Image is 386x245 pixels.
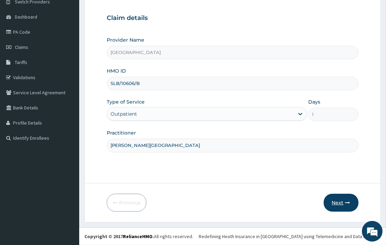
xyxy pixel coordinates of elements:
div: Chat with us now [36,39,116,47]
label: Practitioner [107,129,136,136]
div: Outpatient [111,110,137,117]
input: Enter Name [107,139,358,152]
span: We're online! [40,77,95,146]
span: Dashboard [15,14,37,20]
span: Tariffs [15,59,27,65]
label: Days [308,98,320,105]
div: Redefining Heath Insurance in [GEOGRAPHIC_DATA] using Telemedicine and Data Science! [199,233,381,240]
label: Provider Name [107,36,144,43]
button: Next [324,194,358,212]
div: Minimize live chat window [113,3,129,20]
span: Claims [15,44,28,50]
strong: Copyright © 2017 . [84,233,154,239]
input: Enter HMO ID [107,77,358,90]
label: HMO ID [107,67,126,74]
img: d_794563401_company_1708531726252_794563401 [13,34,28,52]
footer: All rights reserved. [79,227,386,245]
label: Type of Service [107,98,145,105]
a: RelianceHMO [123,233,153,239]
button: Previous [107,194,146,212]
textarea: Type your message and hit 'Enter' [3,168,131,192]
h3: Claim details [107,14,358,22]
